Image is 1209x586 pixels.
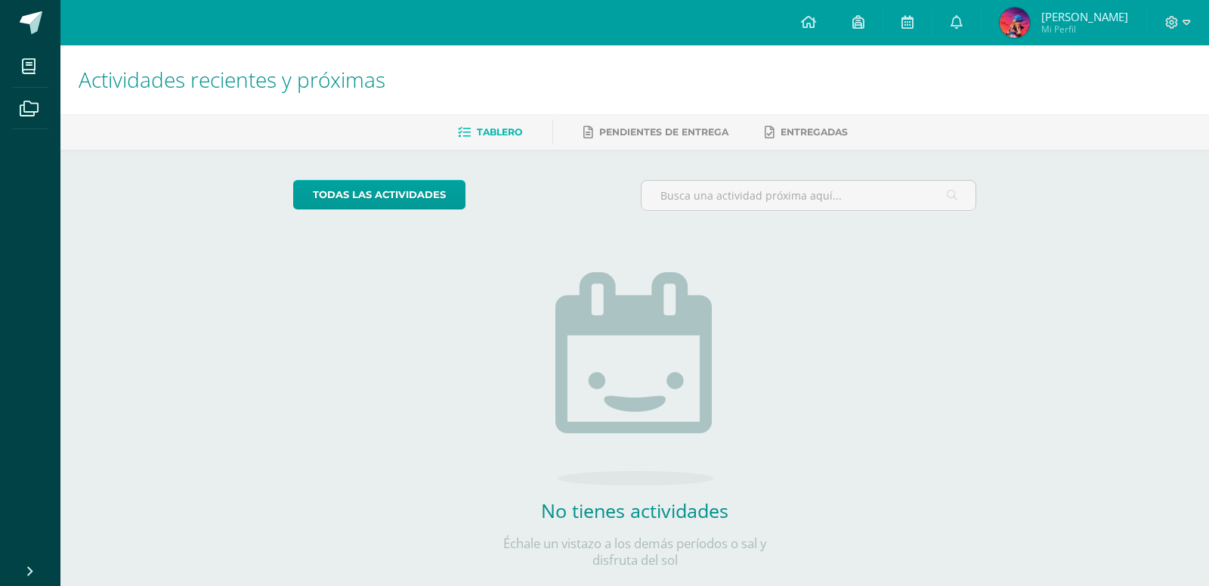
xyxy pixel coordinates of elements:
[484,535,786,569] p: Échale un vistazo a los demás períodos o sal y disfruta del sol
[79,65,385,94] span: Actividades recientes y próximas
[1041,23,1128,36] span: Mi Perfil
[1041,9,1128,24] span: [PERSON_NAME]
[1000,8,1030,38] img: 970389e385207720476b495f40d5f709.png
[555,272,714,485] img: no_activities.png
[484,498,786,523] h2: No tienes actividades
[583,120,728,144] a: Pendientes de entrega
[781,126,848,138] span: Entregadas
[458,120,522,144] a: Tablero
[477,126,522,138] span: Tablero
[293,180,465,209] a: todas las Actividades
[599,126,728,138] span: Pendientes de entrega
[642,181,976,210] input: Busca una actividad próxima aquí...
[765,120,848,144] a: Entregadas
